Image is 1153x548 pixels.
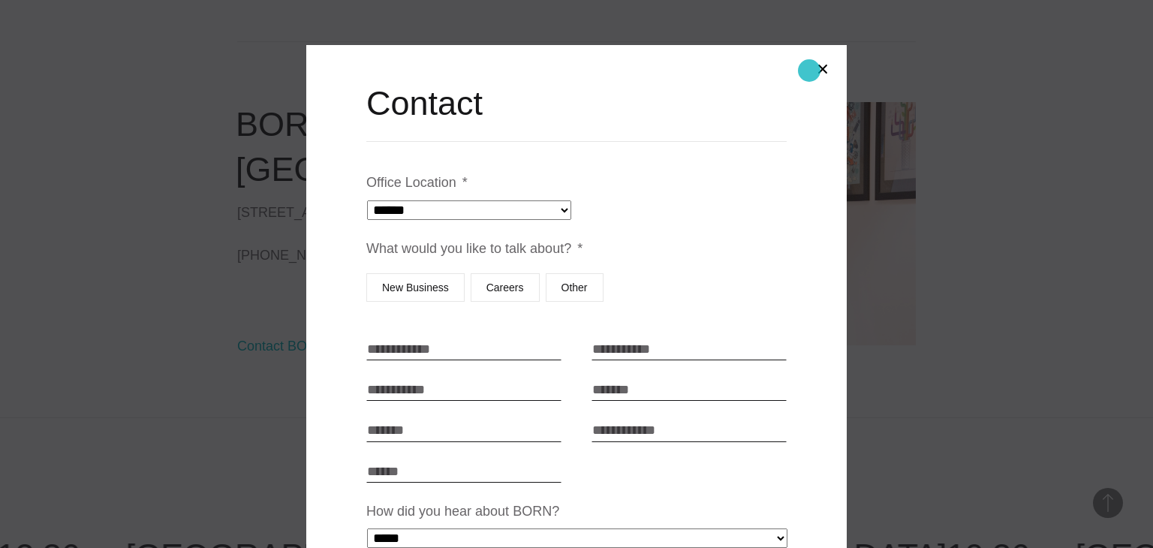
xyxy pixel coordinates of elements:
[366,240,583,257] label: What would you like to talk about?
[366,174,468,191] label: Office Location
[366,503,559,520] label: How did you hear about BORN?
[471,273,540,302] label: Careers
[546,273,604,302] label: Other
[366,81,787,126] h2: Contact
[366,273,465,302] label: New Business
